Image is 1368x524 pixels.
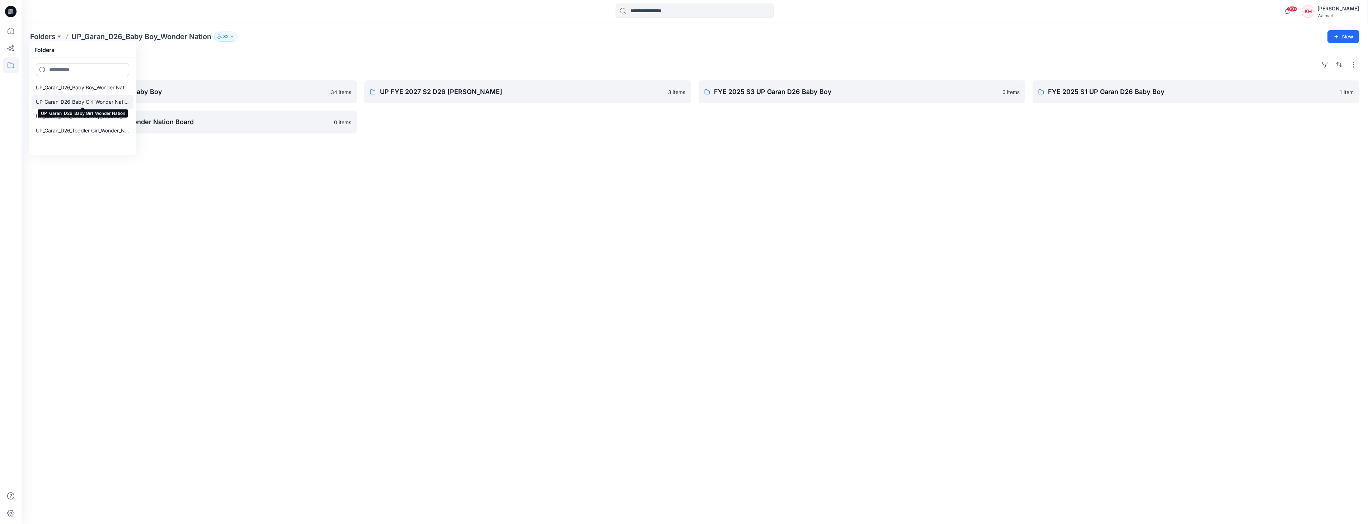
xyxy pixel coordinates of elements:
a: FYE 2025 S3 UP Garan D26 Baby Boy0 items [699,80,1025,103]
button: New [1327,30,1359,43]
p: 3 items [668,88,686,96]
a: UP_Garan_D26_Toddler Boy_Wonder_Nation [32,109,133,123]
a: Folders [30,32,56,42]
div: Walmart [1317,13,1359,18]
p: UP_Garan_D26_Baby Boy_Wonder Nation [71,32,211,42]
p: 1 item [1340,88,1354,96]
p: UP_Garan_D26_Toddler Girl_Wonder_Nation [36,126,129,135]
p: FYE 2025 S1 UP Garan D26 Baby Boy [1048,87,1335,97]
a: UP_Garan_D26_Baby Boy_Wonder Nation Board0 items [30,111,357,134]
p: UP_Garan_D26_Baby Boy_Wonder Nation [36,83,129,92]
p: UP_Garan_D26_Toddler Boy_Wonder_Nation [36,112,129,121]
p: UP_Garan_D26_Baby Boy_Wonder Nation Board [46,117,330,127]
p: 0 items [334,118,351,126]
p: UP_Garan_D26_Baby Girl_Wonder Nation [36,98,129,106]
p: 34 items [331,88,351,96]
a: UP_Garan_D26_Baby Boy_Wonder Nation [32,80,133,95]
span: 99+ [1287,6,1298,12]
p: UP FYE 2027 S2 D26 [PERSON_NAME] [380,87,664,97]
button: 32 [214,32,238,42]
p: 0 items [1002,88,1020,96]
a: UP FYE 2027 S2 D26 [PERSON_NAME]3 items [364,80,691,103]
p: FYE 2025 S3 UP Garan D26 Baby Boy [714,87,998,97]
div: KH [1302,5,1315,18]
p: FYE 2027 S1 UP Garan D26 Baby Boy [46,87,326,97]
p: 32 [223,33,229,41]
div: [PERSON_NAME] [1317,4,1359,13]
h5: Folders [30,43,59,57]
a: UP_Garan_D26_Toddler Girl_Wonder_Nation [32,123,133,138]
a: FYE 2025 S1 UP Garan D26 Baby Boy1 item [1033,80,1359,103]
a: UP_Garan_D26_Baby Girl_Wonder Nation [32,95,133,109]
a: FYE 2027 S1 UP Garan D26 Baby Boy34 items [30,80,357,103]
